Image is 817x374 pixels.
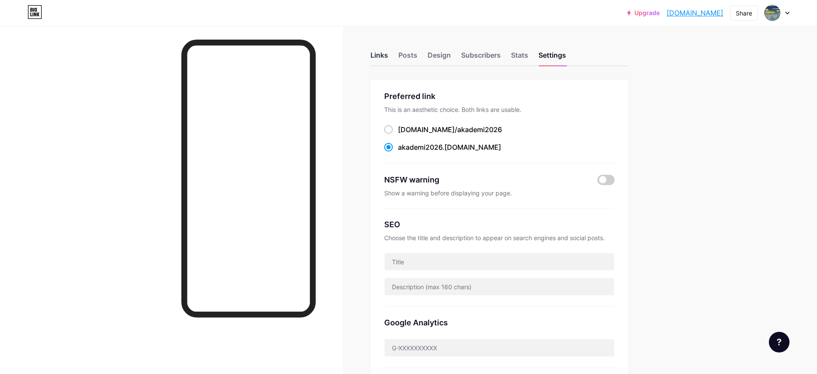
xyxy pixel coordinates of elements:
input: Title [385,253,614,270]
div: This is an aesthetic choice. Both links are usable. [384,105,615,114]
input: Description (max 160 chars) [385,278,614,295]
span: akademi2026 [398,143,442,151]
span: akademi2026 [457,125,502,134]
img: enes sadikoglu [764,5,780,21]
div: Show a warning before displaying your page. [384,189,615,198]
div: NSFW warning [384,174,585,185]
div: [DOMAIN_NAME]/ [398,124,502,135]
div: Links [370,50,388,65]
div: .[DOMAIN_NAME] [398,142,501,152]
div: Stats [511,50,528,65]
a: Upgrade [627,9,660,16]
div: Settings [539,50,566,65]
div: Share [736,9,752,18]
div: Choose the title and description to appear on search engines and social posts. [384,234,615,242]
div: Posts [398,50,417,65]
a: [DOMAIN_NAME] [667,8,723,18]
div: Preferred link [384,90,615,102]
div: SEO [384,219,615,230]
div: Design [428,50,451,65]
div: Subscribers [461,50,501,65]
input: G-XXXXXXXXXX [385,339,614,356]
div: Google Analytics [384,317,615,328]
